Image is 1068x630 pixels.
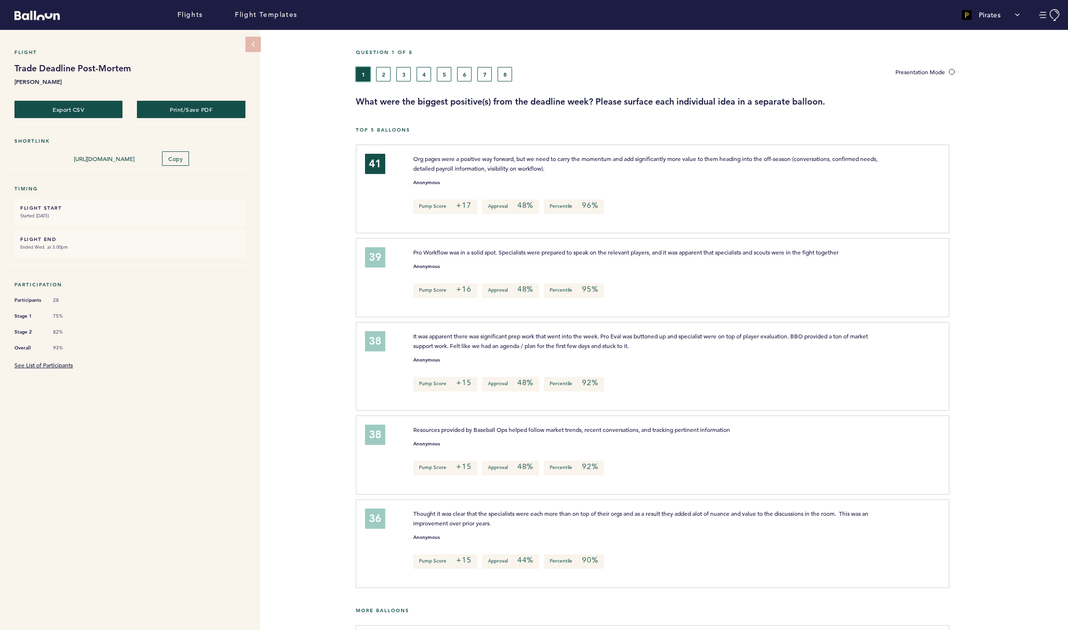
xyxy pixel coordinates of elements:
[14,281,245,288] h5: Participation
[413,180,440,185] small: Anonymous
[365,509,385,529] div: 36
[162,151,189,166] button: Copy
[53,313,82,320] span: 75%
[582,378,598,388] em: 92%
[413,155,879,172] span: Org pages were a positive way forward, but we need to carry the momentum and add significantly mo...
[356,67,370,81] button: 1
[14,138,245,144] h5: Shortlink
[376,67,391,81] button: 2
[413,264,440,269] small: Anonymous
[957,5,1025,25] button: Pirates
[356,96,1061,107] h3: What were the biggest positive(s) from the deadline week? Please surface each individual idea in ...
[413,332,869,349] span: It was apparent there was significant prep work that went into the week. Pro Eval was buttoned up...
[413,554,477,569] p: Pump Score
[168,155,183,162] span: Copy
[582,555,598,565] em: 90%
[20,211,240,221] small: Started [DATE]
[456,378,471,388] em: +15
[895,68,945,76] span: Presentation Mode
[14,311,43,321] span: Stage 1
[482,377,539,391] p: Approval
[477,67,492,81] button: 7
[417,67,431,81] button: 4
[517,462,533,471] em: 48%
[482,283,539,298] p: Approval
[356,49,1061,55] h5: Question 1 of 8
[396,67,411,81] button: 3
[413,248,838,256] span: Pro Workflow was in a solid spot. Specialists were prepared to speak on the relevant players, and...
[582,462,598,471] em: 92%
[979,10,1001,20] p: Pirates
[413,426,730,433] span: Resources provided by Baseball Ops helped follow market trends, recent conversations, and trackin...
[7,10,60,20] a: Balloon
[20,236,240,242] h6: FLIGHT END
[457,67,472,81] button: 6
[413,535,440,540] small: Anonymous
[582,201,598,210] em: 96%
[14,327,43,337] span: Stage 2
[517,378,533,388] em: 48%
[365,154,385,174] div: 41
[137,101,245,118] button: Print/Save PDF
[14,63,245,74] h1: Trade Deadline Post-Mortem
[413,200,477,214] p: Pump Score
[482,200,539,214] p: Approval
[1039,9,1061,21] button: Manage Account
[14,49,245,55] h5: Flight
[544,377,604,391] p: Percentile
[14,343,43,353] span: Overall
[413,283,477,298] p: Pump Score
[177,10,203,20] a: Flights
[456,462,471,471] em: +15
[365,331,385,351] div: 38
[413,509,870,527] span: Thought it was clear that the specialists were each more than on top of their orgs and as a resul...
[14,186,245,192] h5: Timing
[365,247,385,268] div: 39
[356,607,1061,614] h5: More Balloons
[517,555,533,565] em: 44%
[53,329,82,335] span: 82%
[356,127,1061,133] h5: Top 5 Balloons
[544,200,604,214] p: Percentile
[413,377,477,391] p: Pump Score
[14,11,60,20] svg: Balloon
[235,10,297,20] a: Flight Templates
[517,284,533,294] em: 48%
[413,358,440,362] small: Anonymous
[544,554,604,569] p: Percentile
[437,67,451,81] button: 5
[482,461,539,475] p: Approval
[482,554,539,569] p: Approval
[582,284,598,294] em: 95%
[413,442,440,446] small: Anonymous
[544,461,604,475] p: Percentile
[413,461,477,475] p: Pump Score
[456,201,471,210] em: +17
[20,242,240,252] small: Ended Wed. at 5:00pm
[20,205,240,211] h6: FLIGHT START
[517,201,533,210] em: 48%
[365,425,385,445] div: 38
[14,361,73,369] a: See List of Participants
[53,297,82,304] span: 28
[456,555,471,565] em: +15
[544,283,604,298] p: Percentile
[498,67,512,81] button: 8
[14,101,122,118] button: Export CSV
[14,295,43,305] span: Participants
[53,345,82,351] span: 93%
[456,284,471,294] em: +16
[14,77,245,86] b: [PERSON_NAME]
